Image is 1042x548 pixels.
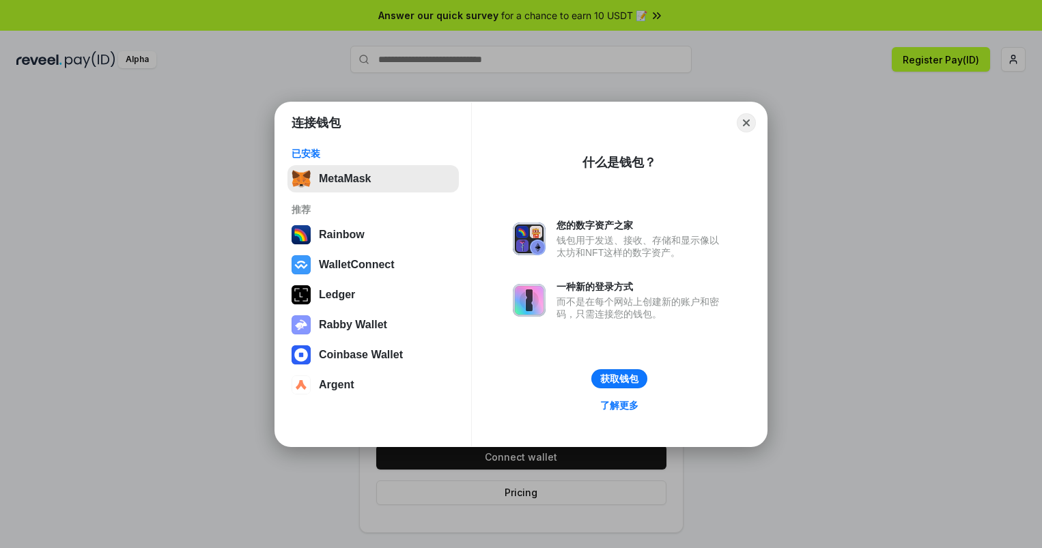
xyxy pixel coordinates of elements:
img: svg+xml,%3Csvg%20width%3D%2228%22%20height%3D%2228%22%20viewBox%3D%220%200%2028%2028%22%20fill%3D... [292,345,311,364]
img: svg+xml,%3Csvg%20xmlns%3D%22http%3A%2F%2Fwww.w3.org%2F2000%2Fsvg%22%20fill%3D%22none%22%20viewBox... [292,315,311,334]
button: Coinbase Wallet [287,341,459,369]
div: 推荐 [292,203,455,216]
h1: 连接钱包 [292,115,341,131]
div: 什么是钱包？ [582,154,656,171]
div: 已安装 [292,147,455,160]
img: svg+xml,%3Csvg%20width%3D%2228%22%20height%3D%2228%22%20viewBox%3D%220%200%2028%2028%22%20fill%3D... [292,375,311,394]
a: 了解更多 [592,396,647,414]
div: Rabby Wallet [319,319,387,331]
div: Rainbow [319,229,365,241]
button: Rainbow [287,221,459,248]
div: Coinbase Wallet [319,349,403,361]
div: 而不是在每个网站上创建新的账户和密码，只需连接您的钱包。 [557,295,726,320]
div: 钱包用于发送、接收、存储和显示像以太坊和NFT这样的数字资产。 [557,234,726,259]
img: svg+xml,%3Csvg%20xmlns%3D%22http%3A%2F%2Fwww.w3.org%2F2000%2Fsvg%22%20fill%3D%22none%22%20viewBox... [513,222,546,255]
button: Argent [287,371,459,399]
img: svg+xml,%3Csvg%20width%3D%2228%22%20height%3D%2228%22%20viewBox%3D%220%200%2028%2028%22%20fill%3D... [292,255,311,274]
button: 获取钱包 [591,369,647,388]
button: Ledger [287,281,459,308]
button: Rabby Wallet [287,311,459,338]
button: Close [737,113,756,132]
button: MetaMask [287,165,459,192]
img: svg+xml,%3Csvg%20xmlns%3D%22http%3A%2F%2Fwww.w3.org%2F2000%2Fsvg%22%20width%3D%2228%22%20height%3... [292,285,311,304]
div: 获取钱包 [600,373,638,385]
div: 了解更多 [600,399,638,412]
div: 您的数字资产之家 [557,219,726,231]
div: Argent [319,379,354,391]
div: Ledger [319,289,355,301]
img: svg+xml,%3Csvg%20xmlns%3D%22http%3A%2F%2Fwww.w3.org%2F2000%2Fsvg%22%20fill%3D%22none%22%20viewBox... [513,284,546,317]
div: MetaMask [319,173,371,185]
button: WalletConnect [287,251,459,278]
div: 一种新的登录方式 [557,280,726,293]
img: svg+xml,%3Csvg%20width%3D%22120%22%20height%3D%22120%22%20viewBox%3D%220%200%20120%20120%22%20fil... [292,225,311,244]
img: svg+xml,%3Csvg%20fill%3D%22none%22%20height%3D%2233%22%20viewBox%3D%220%200%2035%2033%22%20width%... [292,169,311,188]
div: WalletConnect [319,259,395,271]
